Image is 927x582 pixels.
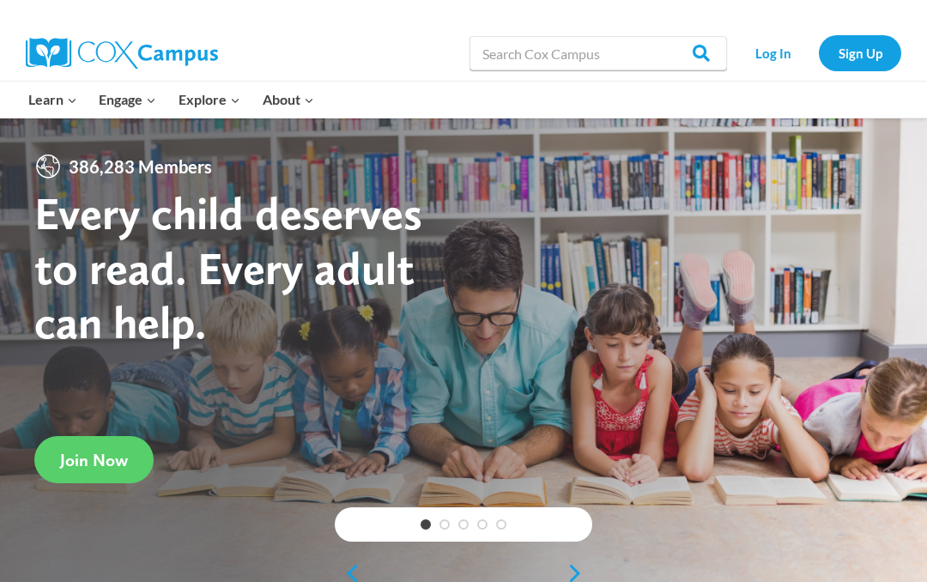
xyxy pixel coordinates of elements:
span: Engage [99,88,156,111]
input: Search Cox Campus [470,36,727,70]
strong: Every child deserves to read. Every adult can help. [34,185,422,349]
a: 5 [496,519,506,530]
a: Join Now [34,436,154,483]
a: Sign Up [819,35,901,70]
span: Learn [28,88,77,111]
nav: Primary Navigation [17,82,324,118]
span: Explore [179,88,240,111]
span: Join Now [60,450,128,470]
span: About [263,88,314,111]
a: 3 [458,519,469,530]
nav: Secondary Navigation [736,35,901,70]
img: Cox Campus [26,38,218,69]
a: 4 [477,519,488,530]
a: Log In [736,35,810,70]
a: 2 [439,519,450,530]
a: 1 [421,519,431,530]
span: 386,283 Members [62,153,219,180]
